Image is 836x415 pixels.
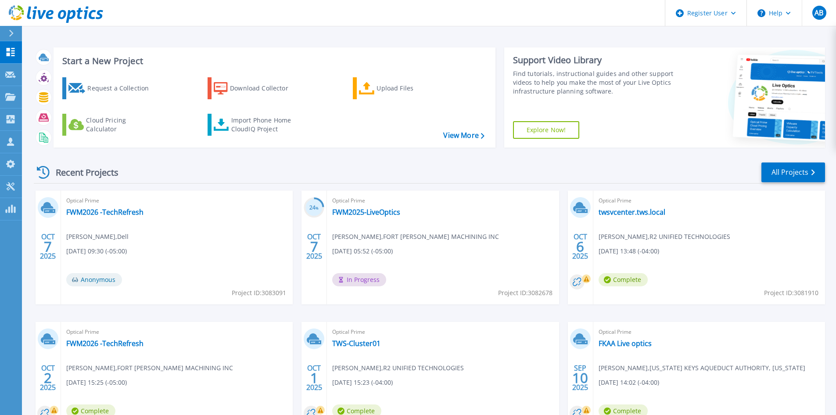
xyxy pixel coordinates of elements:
span: AB [814,9,823,16]
span: [DATE] 15:25 (-05:00) [66,378,127,387]
a: FKAA Live optics [599,339,652,348]
span: Optical Prime [599,196,820,206]
div: OCT 2025 [306,362,323,394]
h3: 24 [304,203,324,213]
a: View More [443,131,484,140]
div: Import Phone Home CloudIQ Project [231,116,300,134]
a: Request a Collection [62,77,160,99]
a: FWM2026 -TechRefresh [66,208,144,217]
div: SEP 2025 [572,362,588,394]
span: % [316,206,319,210]
span: 7 [44,243,52,250]
span: [PERSON_NAME] , Dell [66,232,129,242]
span: [DATE] 14:02 (-04:00) [599,378,659,387]
span: [DATE] 13:48 (-04:00) [599,246,659,256]
div: Download Collector [230,79,300,97]
span: [PERSON_NAME] , R2 UNIFIED TECHNOLOGIES [332,363,464,373]
span: In Progress [332,273,386,286]
span: [DATE] 09:30 (-05:00) [66,246,127,256]
a: Explore Now! [513,121,580,139]
div: Recent Projects [34,162,130,183]
span: Anonymous [66,273,122,286]
h3: Start a New Project [62,56,484,66]
span: Complete [599,273,648,286]
div: OCT 2025 [39,362,56,394]
span: [DATE] 05:52 (-05:00) [332,246,393,256]
span: [PERSON_NAME] , FORT [PERSON_NAME] MACHINING INC [66,363,233,373]
span: Optical Prime [599,327,820,337]
div: Upload Files [377,79,447,97]
span: [PERSON_NAME] , [US_STATE] KEYS AQUEDUCT AUTHORITY, [US_STATE] [599,363,805,373]
span: [PERSON_NAME] , R2 UNIFIED TECHNOLOGIES [599,232,730,242]
div: OCT 2025 [306,231,323,263]
span: Optical Prime [66,196,287,206]
span: Project ID: 3081910 [764,288,818,298]
span: Project ID: 3082678 [498,288,553,298]
a: FWM2025-LiveOptics [332,208,400,217]
a: FWM2026 -TechRefresh [66,339,144,348]
div: Cloud Pricing Calculator [86,116,156,134]
div: OCT 2025 [572,231,588,263]
a: Cloud Pricing Calculator [62,114,160,136]
span: Project ID: 3083091 [232,288,286,298]
a: Upload Files [353,77,451,99]
span: 10 [572,374,588,382]
span: [PERSON_NAME] , FORT [PERSON_NAME] MACHINING INC [332,232,499,242]
div: Request a Collection [87,79,158,97]
span: 6 [576,243,584,250]
span: Optical Prime [332,327,553,337]
span: 7 [310,243,318,250]
span: [DATE] 15:23 (-04:00) [332,378,393,387]
div: OCT 2025 [39,231,56,263]
a: twsvcenter.tws.local [599,208,665,217]
span: 1 [310,374,318,382]
div: Find tutorials, instructional guides and other support videos to help you make the most of your L... [513,69,677,96]
a: All Projects [761,162,825,182]
a: TWS-Cluster01 [332,339,380,348]
span: 2 [44,374,52,382]
div: Support Video Library [513,54,677,66]
a: Download Collector [208,77,305,99]
span: Optical Prime [332,196,553,206]
span: Optical Prime [66,327,287,337]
